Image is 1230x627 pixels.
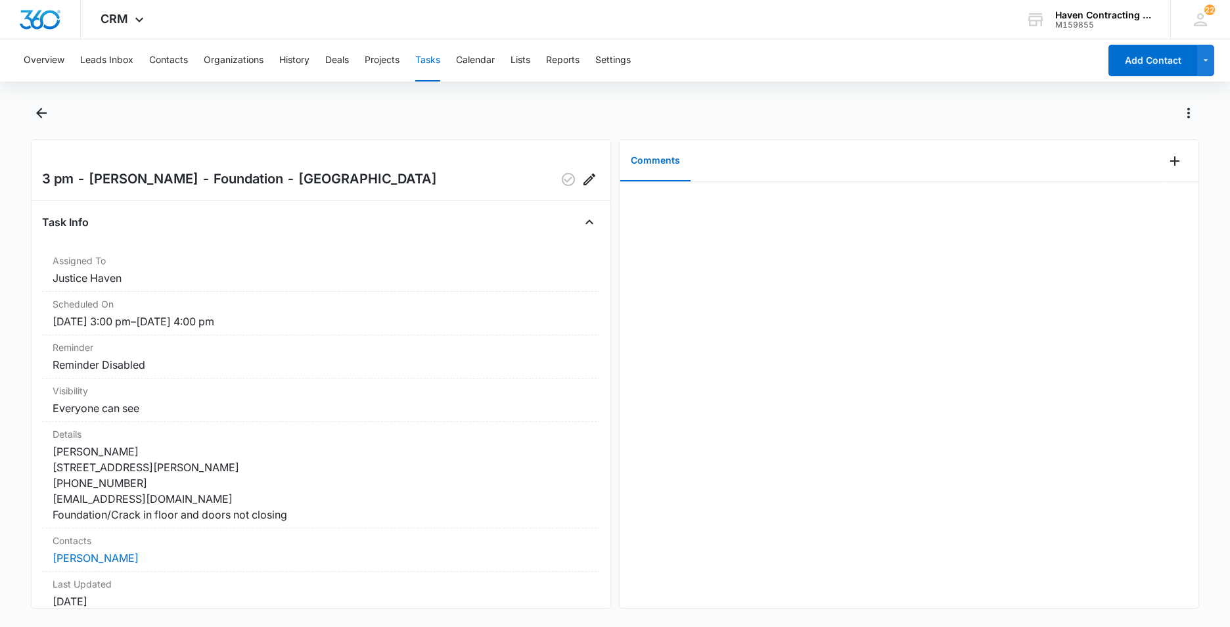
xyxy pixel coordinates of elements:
[1204,5,1215,15] div: notifications count
[1204,5,1215,15] span: 22
[595,39,631,81] button: Settings
[53,444,589,522] dd: [PERSON_NAME] [STREET_ADDRESS][PERSON_NAME] [PHONE_NUMBER] [EMAIL_ADDRESS][DOMAIN_NAME] Foundatio...
[53,577,589,591] dt: Last Updated
[149,39,188,81] button: Contacts
[1055,10,1151,20] div: account name
[53,313,589,329] dd: [DATE] 3:00 pm – [DATE] 4:00 pm
[1164,151,1185,172] button: Add Comment
[42,528,600,572] div: Contacts[PERSON_NAME]
[101,12,128,26] span: CRM
[42,292,600,335] div: Scheduled On[DATE] 3:00 pm–[DATE] 4:00 pm
[546,39,580,81] button: Reports
[415,39,440,81] button: Tasks
[80,39,133,81] button: Leads Inbox
[1178,103,1199,124] button: Actions
[53,427,589,441] dt: Details
[42,335,600,379] div: ReminderReminder Disabled
[42,572,600,615] div: Last Updated[DATE]
[31,103,51,124] button: Back
[53,593,589,609] dd: [DATE]
[24,39,64,81] button: Overview
[204,39,263,81] button: Organizations
[365,39,399,81] button: Projects
[53,551,139,565] a: [PERSON_NAME]
[53,534,589,547] dt: Contacts
[53,400,589,416] dd: Everyone can see
[42,248,600,292] div: Assigned ToJustice Haven
[1055,20,1151,30] div: account id
[53,270,589,286] dd: Justice Haven
[579,212,600,233] button: Close
[325,39,349,81] button: Deals
[53,340,589,354] dt: Reminder
[511,39,530,81] button: Lists
[53,254,589,267] dt: Assigned To
[42,169,437,190] h2: 3 pm - [PERSON_NAME] - Foundation - [GEOGRAPHIC_DATA]
[42,214,89,230] h4: Task Info
[42,379,600,422] div: VisibilityEveryone can see
[53,297,589,311] dt: Scheduled On
[1108,45,1197,76] button: Add Contact
[579,169,600,190] button: Edit
[279,39,309,81] button: History
[53,357,589,373] dd: Reminder Disabled
[620,141,691,181] button: Comments
[42,422,600,528] div: Details[PERSON_NAME] [STREET_ADDRESS][PERSON_NAME] [PHONE_NUMBER] [EMAIL_ADDRESS][DOMAIN_NAME] Fo...
[456,39,495,81] button: Calendar
[53,384,589,398] dt: Visibility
